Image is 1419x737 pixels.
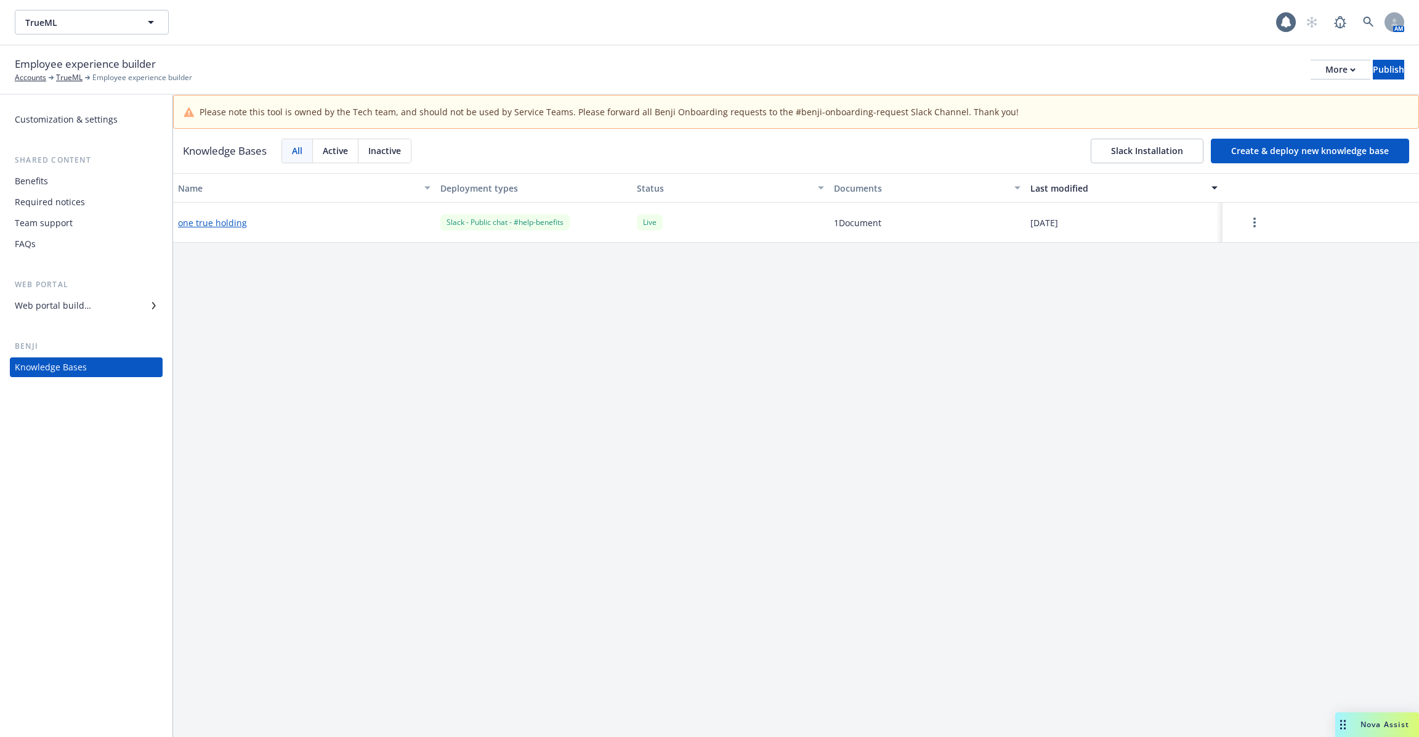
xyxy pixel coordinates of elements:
span: 1 Document [834,216,881,229]
button: one true holding [178,216,247,229]
a: Benefits [10,171,163,191]
button: Nova Assist [1335,712,1419,737]
div: FAQs [15,234,36,254]
div: Last modified [1030,182,1203,195]
a: TrueML [56,72,83,83]
div: Drag to move [1335,712,1351,737]
a: Web portal builder [10,296,163,316]
div: Live [637,214,663,230]
span: [DATE] [1030,216,1058,229]
a: Required notices [10,192,163,212]
a: more [1247,215,1262,230]
span: All [292,144,302,157]
div: Required notices [15,192,85,212]
h3: Knowledge Bases [183,143,267,159]
button: More [1311,60,1370,79]
div: Documents [834,182,1007,195]
button: Documents [829,173,1025,203]
div: Benji [10,340,163,352]
button: TrueML [15,10,169,35]
a: Team support [10,213,163,233]
button: Publish [1373,60,1404,79]
a: Search [1356,10,1381,35]
span: TrueML [25,16,132,29]
div: Web portal [10,279,163,291]
div: Status [637,182,810,195]
button: Deployment types [435,173,632,203]
div: Web portal builder [15,296,91,316]
span: Active [323,144,348,157]
button: Last modified [1025,173,1222,203]
div: Slack - Public chat - #help-benefits [440,214,570,230]
a: FAQs [10,234,163,254]
span: Employee experience builder [15,56,156,72]
div: Benefits [15,171,48,191]
a: Report a Bug [1328,10,1352,35]
div: Customization & settings [15,110,118,129]
div: Knowledge Bases [15,357,87,377]
button: more [1227,210,1282,235]
div: Team support [15,213,73,233]
div: More [1325,60,1356,79]
div: Deployment types [440,182,627,195]
a: Start snowing [1300,10,1324,35]
div: Name [178,182,417,195]
span: Inactive [368,144,401,157]
span: Nova Assist [1360,719,1409,730]
a: Customization & settings [10,110,163,129]
a: Knowledge Bases [10,357,163,377]
span: Employee experience builder [92,72,192,83]
button: Slack Installation [1091,139,1203,163]
div: Shared content [10,154,163,166]
button: Name [173,173,435,203]
span: Please note this tool is owned by the Tech team, and should not be used by Service Teams. Please ... [200,105,1019,118]
button: Status [632,173,828,203]
button: Create & deploy new knowledge base [1211,139,1409,163]
a: Accounts [15,72,46,83]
